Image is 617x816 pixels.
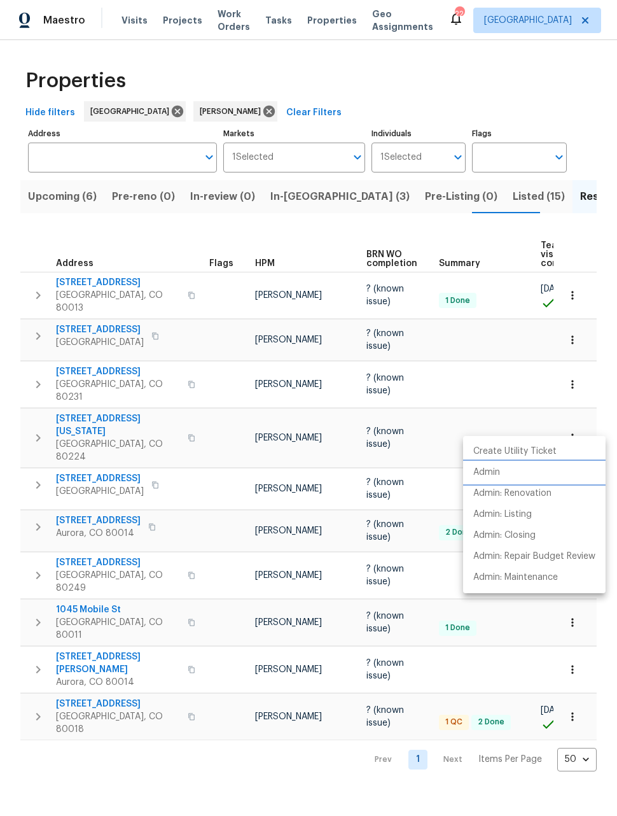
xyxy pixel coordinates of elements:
[473,508,532,521] p: Admin: Listing
[473,571,558,584] p: Admin: Maintenance
[473,550,595,563] p: Admin: Repair Budget Review
[473,529,536,542] p: Admin: Closing
[473,466,500,479] p: Admin
[473,445,557,458] p: Create Utility Ticket
[473,487,551,500] p: Admin: Renovation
